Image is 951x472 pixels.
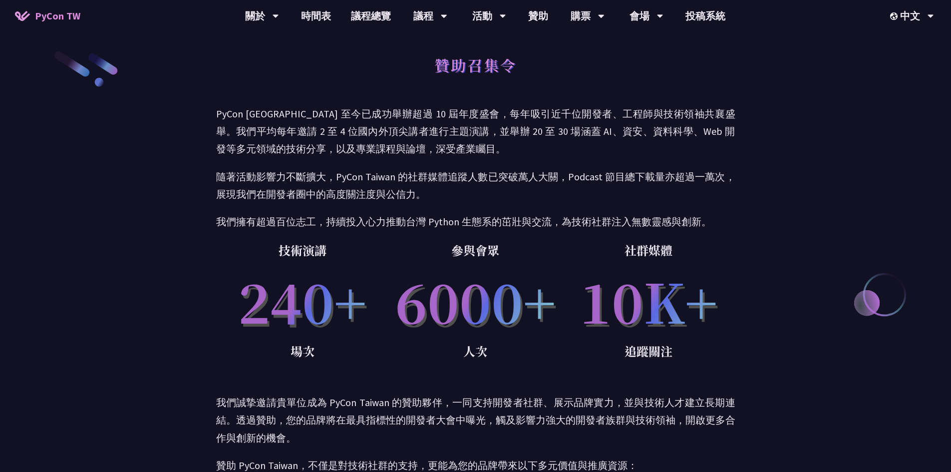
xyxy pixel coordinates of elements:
p: 技術演講 [216,240,389,260]
p: 我們誠摯邀請貴單位成為 PyCon Taiwan 的贊助夥伴，一同支持開發者社群、展示品牌實力，並與技術人才建立長期連結。透過贊助，您的品牌將在最具指標性的開發者大會中曝光，觸及影響力強大的開發... [216,394,735,447]
img: Home icon of PyCon TW 2025 [15,11,30,21]
p: 6000+ [389,260,562,341]
a: PyCon TW [5,3,90,28]
p: 人次 [389,341,562,361]
p: 我們擁有超過百位志工，持續投入心力推動台灣 Python 生態系的茁壯與交流，為技術社群注入無數靈感與創新。 [216,213,735,230]
p: 追蹤關注 [562,341,735,361]
p: 10K+ [562,260,735,341]
p: 場次 [216,341,389,361]
p: 參與會眾 [389,240,562,260]
h1: 贊助召集令 [434,50,517,80]
p: PyCon [GEOGRAPHIC_DATA] 至今已成功舉辦超過 10 屆年度盛會，每年吸引近千位開發者、工程師與技術領袖共襄盛舉。我們平均每年邀請 2 至 4 位國內外頂尖講者進行主題演講，... [216,105,735,158]
img: Locale Icon [890,12,900,20]
p: 240+ [216,260,389,341]
span: PyCon TW [35,8,80,23]
p: 隨著活動影響力不斷擴大，PyCon Taiwan 的社群媒體追蹤人數已突破萬人大關，Podcast 節目總下載量亦超過一萬次，展現我們在開發者圈中的高度關注度與公信力。 [216,168,735,203]
p: 社群媒體 [562,240,735,260]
